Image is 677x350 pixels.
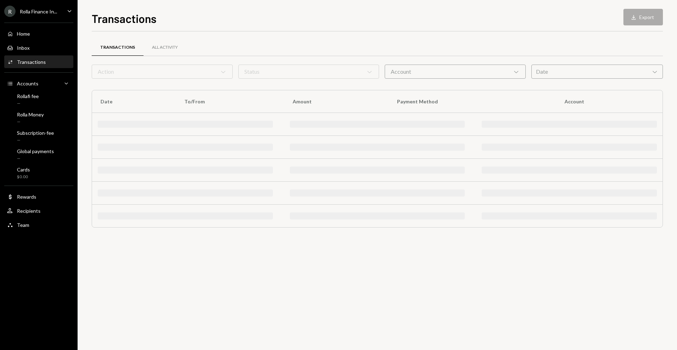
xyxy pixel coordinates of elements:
a: All Activity [144,38,186,56]
div: Rollafi fee [17,93,39,99]
div: Home [17,31,30,37]
a: Inbox [4,41,73,54]
div: Transactions [100,44,135,50]
div: Global payments [17,148,54,154]
a: Recipients [4,204,73,217]
a: Accounts [4,77,73,90]
div: Team [17,222,29,228]
a: Cards$0.00 [4,164,73,181]
div: — [17,119,44,125]
a: Rollafi fee— [4,91,73,108]
div: Rolla Finance In... [20,8,57,14]
a: Transactions [4,55,73,68]
a: Transactions [92,38,144,56]
div: — [17,156,54,162]
a: Subscription-fee— [4,128,73,145]
div: Cards [17,167,30,173]
div: Rewards [17,194,36,200]
h1: Transactions [92,11,157,25]
div: Date [531,65,663,79]
a: Rolla Money— [4,109,73,126]
th: To/From [176,90,284,113]
th: Payment Method [389,90,556,113]
div: Rolla Money [17,111,44,117]
th: Amount [284,90,389,113]
a: Global payments— [4,146,73,163]
div: — [17,137,54,143]
div: — [17,101,39,107]
a: Home [4,27,73,40]
div: Account [385,65,526,79]
div: $0.00 [17,174,30,180]
div: Transactions [17,59,46,65]
th: Account [556,90,663,113]
div: Accounts [17,80,38,86]
div: Subscription-fee [17,130,54,136]
a: Rewards [4,190,73,203]
a: Team [4,218,73,231]
div: Recipients [17,208,41,214]
div: Inbox [17,45,30,51]
div: All Activity [152,44,178,50]
div: R [4,6,16,17]
th: Date [92,90,176,113]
